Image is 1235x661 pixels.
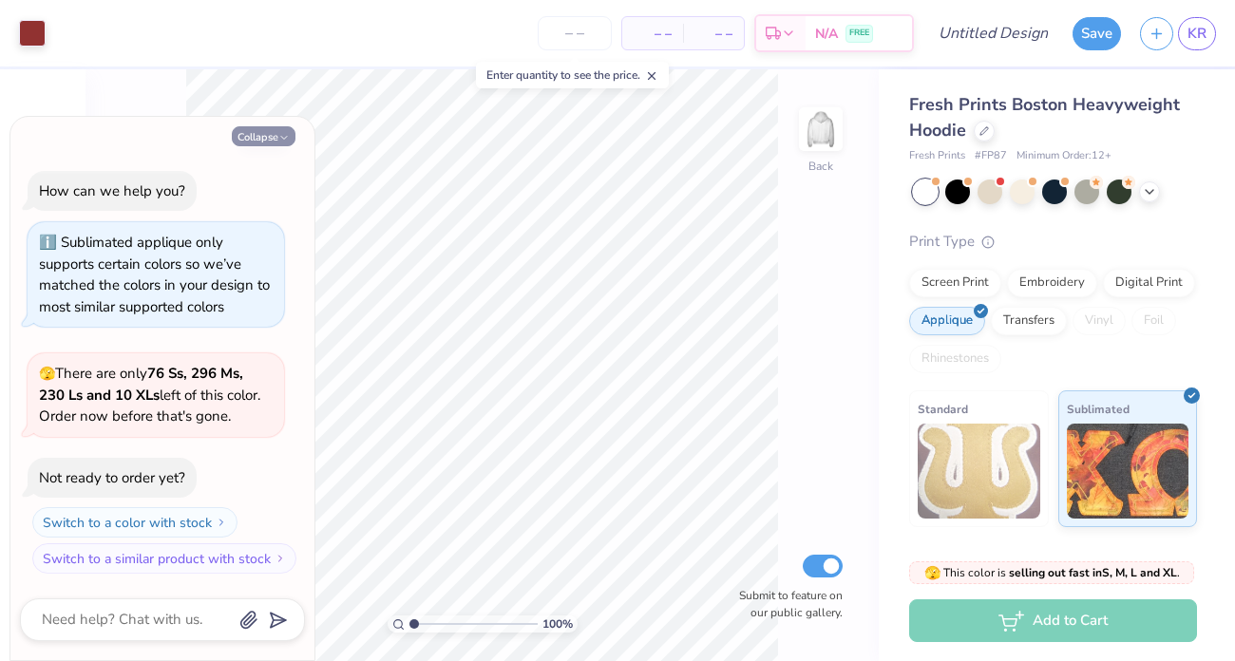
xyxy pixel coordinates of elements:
[909,93,1180,142] span: Fresh Prints Boston Heavyweight Hoodie
[1073,17,1121,50] button: Save
[275,553,286,564] img: Switch to a similar product with stock
[476,62,669,88] div: Enter quantity to see the price.
[815,24,838,44] span: N/A
[1067,424,1189,519] img: Sublimated
[1009,565,1177,580] strong: selling out fast in S, M, L and XL
[32,543,296,574] button: Switch to a similar product with stock
[909,345,1001,373] div: Rhinestones
[32,507,237,538] button: Switch to a color with stock
[538,16,612,50] input: – –
[918,399,968,419] span: Standard
[729,587,843,621] label: Submit to feature on our public gallery.
[991,307,1067,335] div: Transfers
[802,110,840,148] img: Back
[924,564,940,582] span: 🫣
[1067,399,1130,419] span: Sublimated
[909,148,965,164] span: Fresh Prints
[975,148,1007,164] span: # FP87
[634,24,672,44] span: – –
[1178,17,1216,50] a: KR
[39,468,185,487] div: Not ready to order yet?
[1187,23,1206,45] span: KR
[39,364,260,425] span: There are only left of this color. Order now before that's gone.
[1016,148,1111,164] span: Minimum Order: 12 +
[849,27,869,40] span: FREE
[1131,307,1176,335] div: Foil
[923,14,1063,52] input: Untitled Design
[808,158,833,175] div: Back
[694,24,732,44] span: – –
[909,269,1001,297] div: Screen Print
[918,424,1040,519] img: Standard
[216,517,227,528] img: Switch to a color with stock
[232,126,295,146] button: Collapse
[924,564,1180,581] span: This color is .
[39,233,270,316] div: Sublimated applique only supports certain colors so we’ve matched the colors in your design to mo...
[1007,269,1097,297] div: Embroidery
[39,364,243,405] strong: 76 Ss, 296 Ms, 230 Ls and 10 XLs
[909,307,985,335] div: Applique
[39,181,185,200] div: How can we help you?
[1103,269,1195,297] div: Digital Print
[909,231,1197,253] div: Print Type
[1073,307,1126,335] div: Vinyl
[542,615,573,633] span: 100 %
[39,365,55,383] span: 🫣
